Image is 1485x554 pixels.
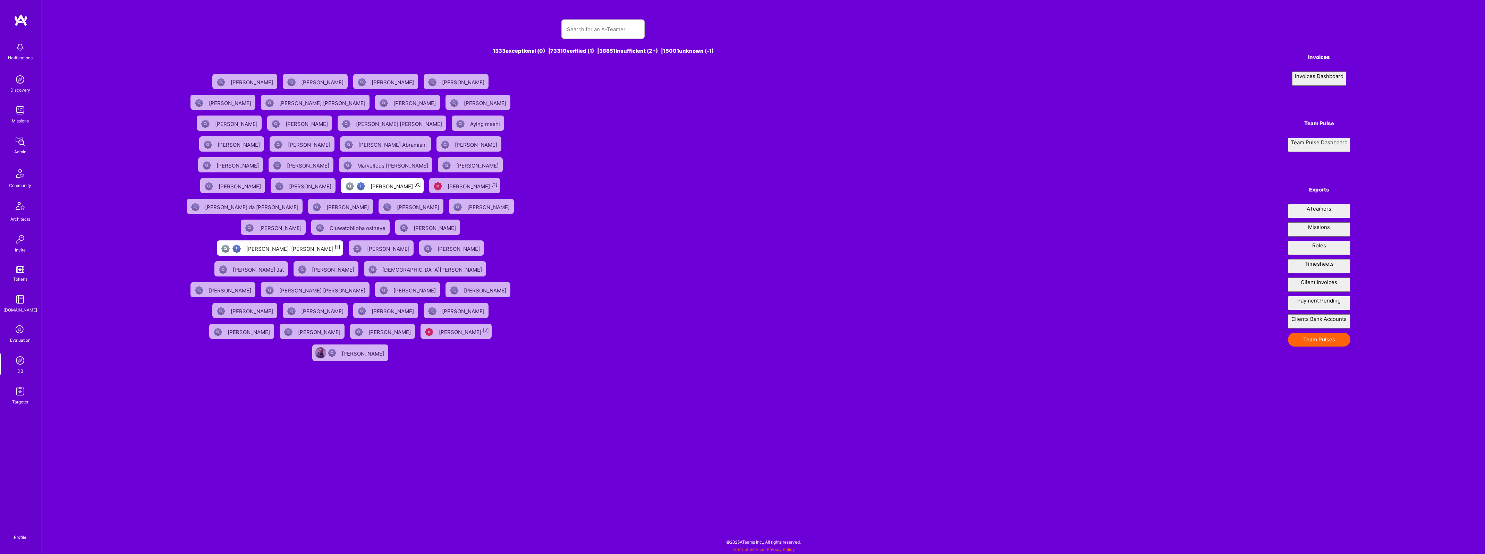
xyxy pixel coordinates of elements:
[342,348,385,357] div: [PERSON_NAME]
[13,292,27,306] img: guide book
[424,245,432,253] img: Not Scrubbed
[201,120,210,128] img: Not Scrubbed
[233,264,285,273] div: [PERSON_NAME] Jat
[1288,278,1350,292] button: Client Invoices
[308,217,392,238] a: Not ScrubbedOluwatobiloba osineye
[191,203,200,211] img: Not Scrubbed
[218,139,261,148] div: [PERSON_NAME]
[450,99,458,107] img: Not Scrubbed
[195,99,203,107] img: Not Scrubbed
[442,161,451,170] img: Not Scrubbed
[1288,222,1350,237] button: Missions
[268,175,338,196] a: Not Scrubbed[PERSON_NAME]
[1288,120,1350,127] h4: Team Pulse
[400,224,408,232] img: Not Scrubbed
[1292,71,1346,86] button: Invoices Dashboard
[232,245,241,253] img: High Potential User
[397,202,441,211] div: [PERSON_NAME]
[448,181,498,190] div: [PERSON_NAME]
[215,119,259,128] div: [PERSON_NAME]
[1288,296,1350,310] button: Payment Pending
[279,285,367,294] div: [PERSON_NAME] [PERSON_NAME]
[210,300,280,321] a: Not Scrubbed[PERSON_NAME]
[368,265,377,274] img: Not Scrubbed
[456,120,465,128] img: Not Scrubbed
[184,196,305,217] a: Not Scrubbed[PERSON_NAME] da [PERSON_NAME]
[453,203,462,211] img: Not Scrubbed
[393,98,437,107] div: [PERSON_NAME]
[372,92,443,113] a: Not Scrubbed[PERSON_NAME]
[14,534,26,540] div: Profile
[421,71,491,92] a: Not Scrubbed[PERSON_NAME]
[245,224,254,232] img: Not Scrubbed
[368,327,412,336] div: [PERSON_NAME]
[439,327,489,336] div: [PERSON_NAME]
[10,336,31,344] div: Evaluation
[464,98,508,107] div: [PERSON_NAME]
[443,92,513,113] a: Not Scrubbed[PERSON_NAME]
[12,117,29,125] div: Missions
[15,246,26,254] div: Invite
[434,182,442,190] img: Unqualified
[13,73,27,86] img: discovery
[335,113,449,134] a: Not Scrubbed[PERSON_NAME] [PERSON_NAME]
[567,20,639,38] input: Search for an A-Teamer
[298,265,306,274] img: Not Scrubbed
[428,307,436,315] img: Not Scrubbed
[305,196,376,217] a: Not Scrubbed[PERSON_NAME]
[280,300,350,321] a: Not Scrubbed[PERSON_NAME]
[279,98,367,107] div: [PERSON_NAME] [PERSON_NAME]
[346,238,416,258] a: Not Scrubbed[PERSON_NAME]
[443,279,513,300] a: Not Scrubbed[PERSON_NAME]
[326,202,370,211] div: [PERSON_NAME]
[8,54,33,61] div: Notifications
[425,328,433,336] img: Unqualified
[272,120,280,128] img: Not Scrubbed
[12,398,28,406] div: Targeter
[371,181,421,190] div: [PERSON_NAME]
[1288,187,1350,193] h4: Exports
[350,300,421,321] a: Not Scrubbed[PERSON_NAME]
[1288,138,1350,152] a: Team Pulse Dashboard
[231,306,274,315] div: [PERSON_NAME]
[392,217,463,238] a: Not Scrubbed[PERSON_NAME]
[336,154,435,175] a: Not ScrubbedMarvellous [PERSON_NAME]
[428,78,436,86] img: Not Scrubbed
[382,264,483,273] div: [DEMOGRAPHIC_DATA][PERSON_NAME]
[316,224,324,232] img: Not Scrubbed
[287,160,331,169] div: [PERSON_NAME]
[274,140,282,149] img: Not Scrubbed
[13,353,27,367] img: Admin Search
[13,40,27,54] img: bell
[347,321,418,342] a: Not Scrubbed[PERSON_NAME]
[357,160,430,169] div: Marvellous [PERSON_NAME]
[214,238,346,258] a: Not fully vettedHigh Potential User[PERSON_NAME]-[PERSON_NAME][1]
[470,119,501,128] div: Aying meshi
[450,286,458,295] img: Not Scrubbed
[11,526,29,540] a: Profile
[13,103,27,117] img: teamwork
[438,244,481,253] div: [PERSON_NAME]
[358,78,366,86] img: Not Scrubbed
[217,78,225,86] img: Not Scrubbed
[287,78,296,86] img: Not Scrubbed
[265,286,274,295] img: Not Scrubbed
[287,307,296,315] img: Not Scrubbed
[13,384,27,398] img: Skill Targeter
[442,306,486,315] div: [PERSON_NAME]
[301,77,345,86] div: [PERSON_NAME]
[350,71,421,92] a: Not Scrubbed[PERSON_NAME]
[264,113,335,134] a: Not Scrubbed[PERSON_NAME]
[9,182,31,189] div: Community
[1288,241,1350,255] button: Roles
[383,203,391,211] img: Not Scrubbed
[10,215,30,223] div: Architects
[177,47,1029,54] div: 1333 exceptional (0) | 73310 verified (1) | 38851 insufficient (2+) | 15001 unknown (-1)
[219,265,227,274] img: Not Scrubbed
[380,286,388,295] img: Not Scrubbed
[221,245,230,253] img: Not fully vetted
[343,161,352,170] img: Not Scrubbed
[267,134,337,154] a: Not Scrubbed[PERSON_NAME]
[414,182,421,187] sup: [C]
[328,349,336,357] img: Not Scrubbed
